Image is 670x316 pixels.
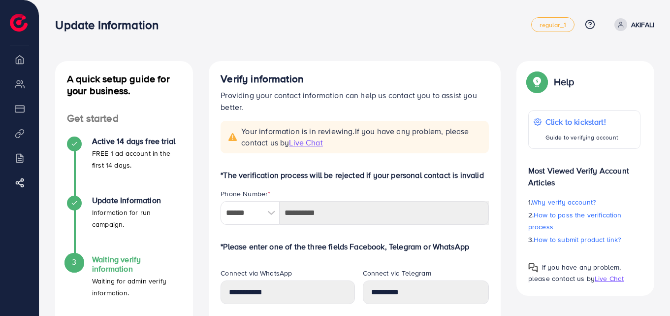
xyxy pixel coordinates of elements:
[554,76,574,88] p: Help
[545,116,618,128] p: Click to kickstart!
[228,133,237,141] img: alert
[534,235,621,245] span: How to submit product link?
[55,255,193,314] li: Waiting verify information
[221,268,292,278] label: Connect via WhatsApp
[289,137,322,148] span: Live Chat
[221,73,489,85] h4: Verify information
[92,275,181,299] p: Waiting for admin verify information.
[92,137,181,146] h4: Active 14 days free trial
[595,274,624,283] span: Live Chat
[241,126,483,148] span: Your information is in reviewing.
[55,137,193,196] li: Active 14 days free trial
[532,197,596,207] span: Why verify account?
[531,17,574,32] a: regular_1
[363,268,431,278] label: Connect via Telegram
[241,126,469,148] span: If you have any problem, please contact us by
[221,189,270,199] label: Phone Number
[221,169,489,181] p: *The verification process will be rejected if your personal contact is invalid
[221,241,489,252] p: *Please enter one of the three fields Facebook, Telegram or WhatsApp
[528,234,640,246] p: 3.
[55,196,193,255] li: Update Information
[55,73,193,97] h4: A quick setup guide for your business.
[528,157,640,188] p: Most Viewed Verify Account Articles
[10,14,28,32] img: logo
[528,262,621,283] span: If you have any problem, please contact us by
[92,207,181,230] p: Information for run campaign.
[528,263,538,273] img: Popup guide
[55,112,193,125] h4: Get started
[628,272,663,309] iframe: Chat
[545,132,618,143] p: Guide to verifying account
[528,196,640,208] p: 1.
[221,89,489,113] p: Providing your contact information can help us contact you to assist you better.
[528,210,622,232] span: How to pass the verification process
[92,147,181,171] p: FREE 1 ad account in the first 14 days.
[72,256,76,268] span: 3
[528,73,546,91] img: Popup guide
[92,196,181,205] h4: Update Information
[92,255,181,274] h4: Waiting verify information
[528,209,640,233] p: 2.
[55,18,166,32] h3: Update Information
[610,18,654,31] a: AKIFALI
[540,22,566,28] span: regular_1
[631,19,654,31] p: AKIFALI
